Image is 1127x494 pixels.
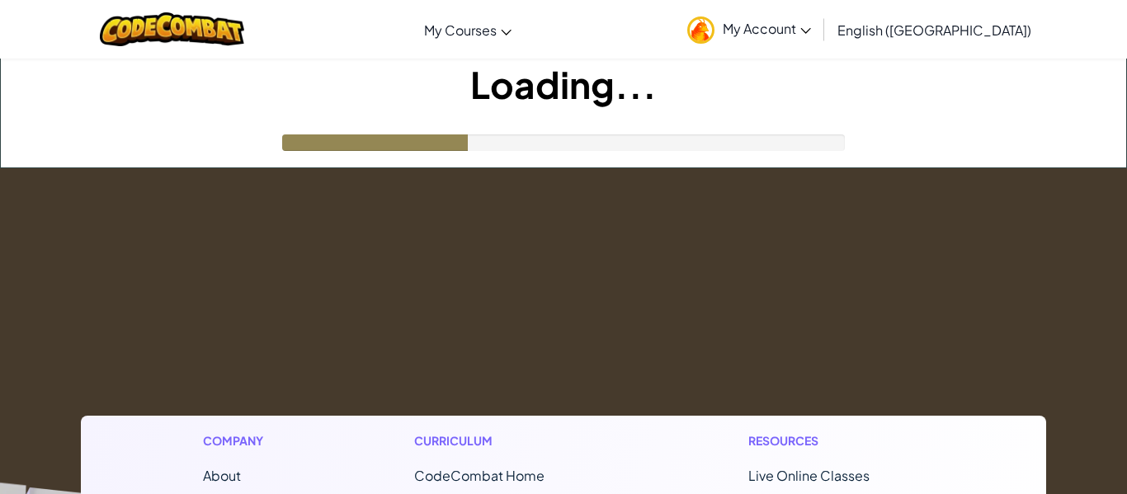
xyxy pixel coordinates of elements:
[100,12,244,46] img: CodeCombat logo
[829,7,1040,52] a: English ([GEOGRAPHIC_DATA])
[203,467,241,484] a: About
[748,467,870,484] a: Live Online Classes
[1,59,1126,110] h1: Loading...
[687,16,714,44] img: avatar
[424,21,497,39] span: My Courses
[416,7,520,52] a: My Courses
[723,20,811,37] span: My Account
[414,467,545,484] span: CodeCombat Home
[679,3,819,55] a: My Account
[414,432,614,449] h1: Curriculum
[837,21,1031,39] span: English ([GEOGRAPHIC_DATA])
[203,432,280,449] h1: Company
[748,432,924,449] h1: Resources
